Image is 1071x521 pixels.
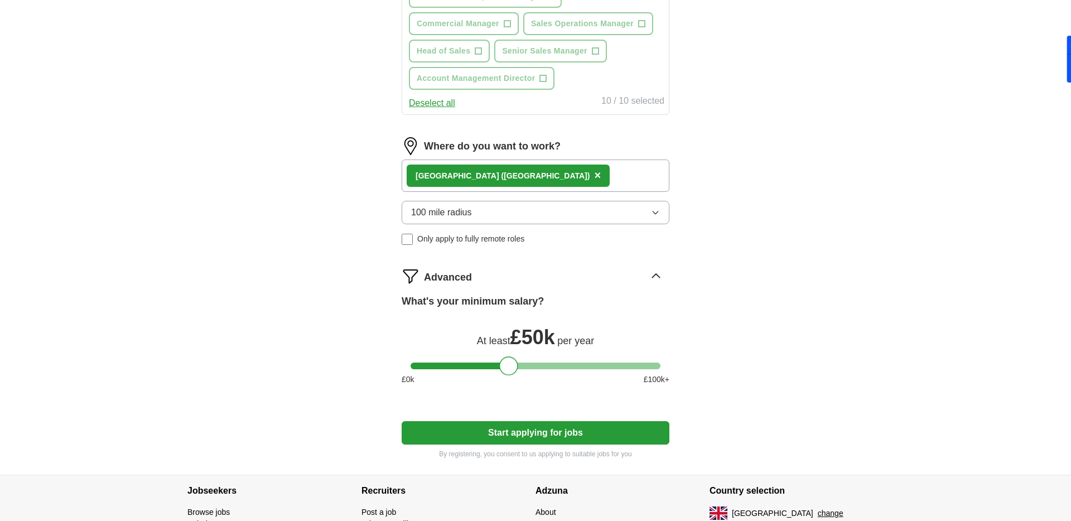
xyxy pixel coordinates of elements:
[416,171,499,180] strong: [GEOGRAPHIC_DATA]
[417,233,524,245] span: Only apply to fully remote roles
[402,201,669,224] button: 100 mile radius
[402,267,419,285] img: filter
[594,169,601,181] span: ×
[710,475,884,506] h4: Country selection
[402,374,414,385] span: £ 0 k
[535,508,556,517] a: About
[818,508,843,519] button: change
[417,45,470,57] span: Head of Sales
[424,139,561,154] label: Where do you want to work?
[494,40,607,62] button: Senior Sales Manager
[531,18,634,30] span: Sales Operations Manager
[732,508,813,519] span: [GEOGRAPHIC_DATA]
[417,73,535,84] span: Account Management Director
[477,335,510,346] span: At least
[644,374,669,385] span: £ 100 k+
[710,506,727,520] img: UK flag
[402,294,544,309] label: What's your minimum salary?
[409,67,554,90] button: Account Management Director
[411,206,472,219] span: 100 mile radius
[417,18,499,30] span: Commercial Manager
[502,45,587,57] span: Senior Sales Manager
[361,508,396,517] a: Post a job
[187,508,230,517] a: Browse jobs
[501,171,590,180] span: ([GEOGRAPHIC_DATA])
[557,335,594,346] span: per year
[402,137,419,155] img: location.png
[594,167,601,184] button: ×
[402,421,669,445] button: Start applying for jobs
[402,234,413,245] input: Only apply to fully remote roles
[424,270,472,285] span: Advanced
[409,12,519,35] button: Commercial Manager
[402,449,669,459] p: By registering, you consent to us applying to suitable jobs for you
[523,12,653,35] button: Sales Operations Manager
[510,326,555,349] span: £ 50k
[409,40,490,62] button: Head of Sales
[409,97,455,110] button: Deselect all
[601,94,664,110] div: 10 / 10 selected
